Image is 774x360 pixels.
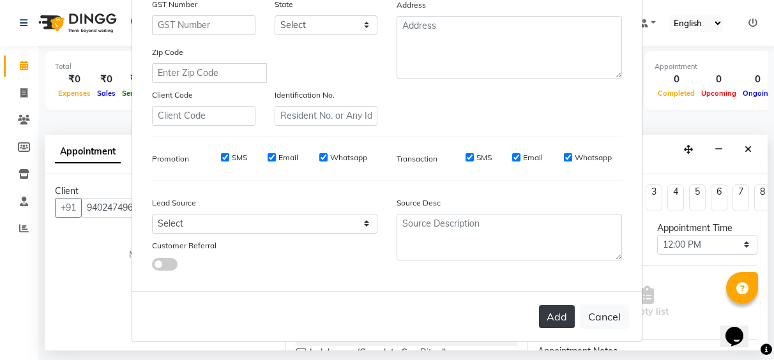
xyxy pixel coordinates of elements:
[152,240,216,251] label: Customer Referral
[152,47,183,58] label: Zip Code
[152,89,193,101] label: Client Code
[152,15,255,35] input: GST Number
[523,152,543,163] label: Email
[275,106,378,126] input: Resident No. or Any Id
[152,106,255,126] input: Client Code
[232,152,247,163] label: SMS
[275,89,335,101] label: Identification No.
[152,197,196,209] label: Lead Source
[539,305,575,328] button: Add
[397,153,437,165] label: Transaction
[580,304,629,329] button: Cancel
[330,152,367,163] label: Whatsapp
[476,152,492,163] label: SMS
[152,63,267,83] input: Enter Zip Code
[397,197,441,209] label: Source Desc
[152,153,189,165] label: Promotion
[278,152,298,163] label: Email
[575,152,612,163] label: Whatsapp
